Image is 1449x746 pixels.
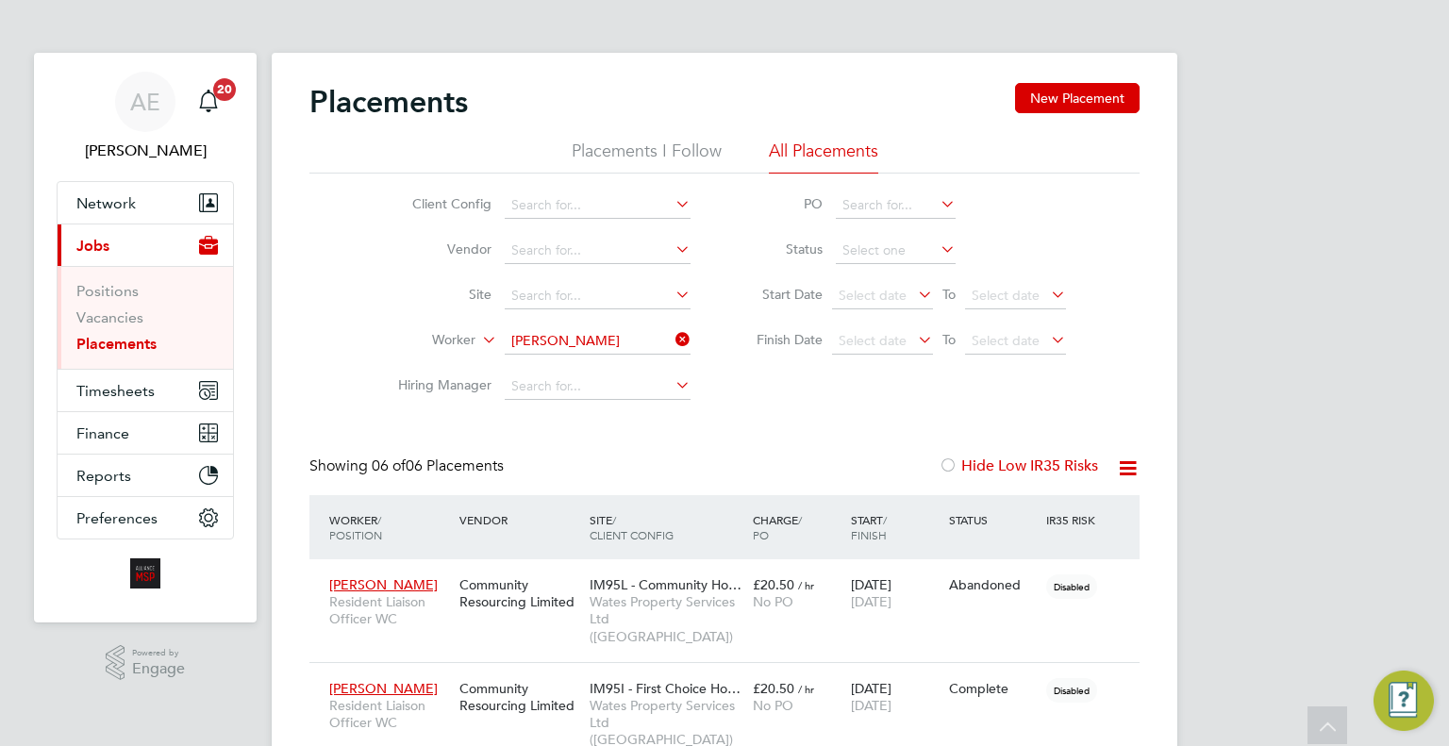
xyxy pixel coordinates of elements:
[748,503,846,552] div: Charge
[58,370,233,411] button: Timesheets
[836,192,956,219] input: Search for...
[836,238,956,264] input: Select one
[839,332,907,349] span: Select date
[58,266,233,369] div: Jobs
[106,645,186,681] a: Powered byEngage
[372,456,406,475] span: 06 of
[76,509,158,527] span: Preferences
[372,456,504,475] span: 06 Placements
[325,503,455,552] div: Worker
[1046,678,1097,703] span: Disabled
[130,558,160,589] img: alliancemsp-logo-retina.png
[367,331,475,350] label: Worker
[1015,83,1140,113] button: New Placement
[738,240,823,257] label: Status
[949,680,1038,697] div: Complete
[76,467,131,485] span: Reports
[851,697,891,714] span: [DATE]
[798,578,814,592] span: / hr
[590,576,741,593] span: IM95L - Community Ho…
[455,567,585,620] div: Community Resourcing Limited
[329,512,382,542] span: / Position
[590,680,741,697] span: IM95I - First Choice Ho…
[505,283,691,309] input: Search for...
[753,593,793,610] span: No PO
[383,240,491,257] label: Vendor
[76,335,157,353] a: Placements
[190,72,227,132] a: 20
[213,78,236,101] span: 20
[753,697,793,714] span: No PO
[738,286,823,303] label: Start Date
[839,287,907,304] span: Select date
[34,53,257,622] nav: Main navigation
[455,671,585,723] div: Community Resourcing Limited
[585,503,748,552] div: Site
[753,512,802,542] span: / PO
[383,376,491,393] label: Hiring Manager
[329,680,438,697] span: [PERSON_NAME]
[325,670,1140,686] a: [PERSON_NAME]Resident Liaison Officer WCCommunity Resourcing LimitedIM95I - First Choice Ho…Wates...
[76,194,136,212] span: Network
[937,282,961,307] span: To
[505,238,691,264] input: Search for...
[329,576,438,593] span: [PERSON_NAME]
[58,224,233,266] button: Jobs
[325,566,1140,582] a: [PERSON_NAME]Resident Liaison Officer WCCommunity Resourcing LimitedIM95L - Community Ho…Wates Pr...
[1374,671,1434,731] button: Engage Resource Center
[132,645,185,661] span: Powered by
[309,456,508,476] div: Showing
[851,512,887,542] span: / Finish
[1041,503,1107,537] div: IR35 Risk
[972,332,1040,349] span: Select date
[76,382,155,400] span: Timesheets
[738,195,823,212] label: PO
[383,286,491,303] label: Site
[130,90,160,114] span: AE
[505,192,691,219] input: Search for...
[798,682,814,696] span: / hr
[753,576,794,593] span: £20.50
[58,182,233,224] button: Network
[383,195,491,212] label: Client Config
[57,558,234,589] a: Go to home page
[972,287,1040,304] span: Select date
[58,412,233,454] button: Finance
[58,455,233,496] button: Reports
[76,424,129,442] span: Finance
[132,661,185,677] span: Engage
[76,308,143,326] a: Vacancies
[590,512,674,542] span: / Client Config
[753,680,794,697] span: £20.50
[505,373,691,400] input: Search for...
[846,567,944,620] div: [DATE]
[329,697,450,731] span: Resident Liaison Officer WC
[455,503,585,537] div: Vendor
[846,671,944,723] div: [DATE]
[738,331,823,348] label: Finish Date
[851,593,891,610] span: [DATE]
[329,593,450,627] span: Resident Liaison Officer WC
[505,328,691,355] input: Search for...
[590,593,743,645] span: Wates Property Services Ltd ([GEOGRAPHIC_DATA])
[57,140,234,162] span: Alice Espinosa
[939,456,1098,475] label: Hide Low IR35 Risks
[944,503,1042,537] div: Status
[57,72,234,162] a: AE[PERSON_NAME]
[572,140,722,174] li: Placements I Follow
[769,140,878,174] li: All Placements
[58,497,233,539] button: Preferences
[846,503,944,552] div: Start
[309,83,468,121] h2: Placements
[76,282,139,300] a: Positions
[1046,574,1097,599] span: Disabled
[949,576,1038,593] div: Abandoned
[76,237,109,255] span: Jobs
[937,327,961,352] span: To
